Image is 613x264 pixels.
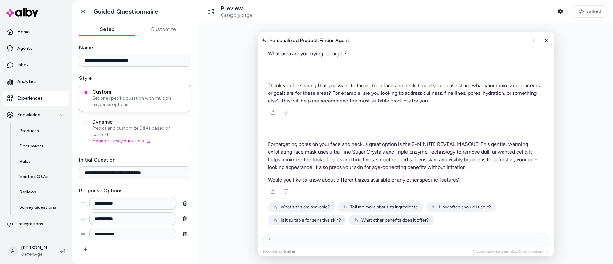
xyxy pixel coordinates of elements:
[83,120,88,125] button: DynamicPredict and customize Q&As based on context.Manage survey questions
[8,246,18,256] span: A
[19,143,44,149] p: Documents
[79,187,191,194] label: Response Options
[17,79,37,85] p: Analytics
[17,221,43,227] p: Integrations
[3,216,69,232] a: Integrations
[13,200,69,215] a: Survey Questions
[221,12,252,18] span: Category page
[17,62,29,68] p: Inbox
[3,107,69,123] button: Knowledge
[79,44,191,51] label: Name
[93,8,158,16] h1: Guided Questionnaire
[17,112,40,118] p: Knowledge
[92,125,187,138] span: Predict and customize Q&As based on context.
[13,123,69,139] a: Products
[92,95,187,108] span: Set one specific question with multiple response options.
[19,174,49,180] p: Verified Q&As
[19,158,31,165] p: Rules
[19,189,36,195] p: Reviews
[92,138,187,144] a: Manage survey questions
[19,128,39,134] p: Products
[3,41,69,56] a: Agents
[6,8,38,17] img: alby Logo
[13,169,69,185] a: Verified Q&As
[21,251,50,258] span: DefenAge
[3,57,69,73] a: Inbox
[13,154,69,169] a: Rules
[17,95,42,102] p: Experiences
[21,245,50,251] p: [PERSON_NAME]
[221,5,252,12] p: Preview
[3,74,69,89] a: Analytics
[83,90,88,95] button: CustomSet one specific question with multiple response options.
[92,119,187,125] span: Dynamic
[13,139,69,154] a: Documents
[17,29,30,35] p: Home
[586,8,601,15] span: Embed
[92,89,187,95] span: Custom
[3,91,69,106] a: Experiences
[13,185,69,200] a: Reviews
[79,156,191,164] label: Initial Question
[3,24,69,40] a: Home
[572,5,608,18] button: Embed
[79,23,135,36] button: Setup
[17,45,33,52] p: Agents
[135,23,192,36] button: Customize
[19,204,56,211] p: Survey Questions
[4,241,55,261] button: A[PERSON_NAME]DefenAge
[79,74,191,82] label: Style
